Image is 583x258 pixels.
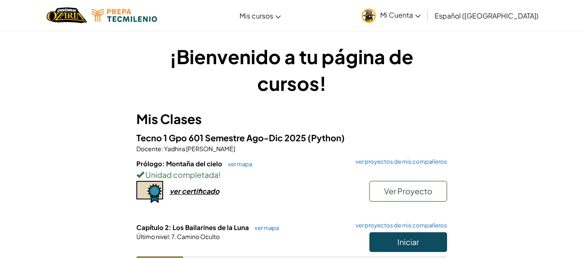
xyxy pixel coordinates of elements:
span: (Python) [308,132,345,143]
a: Mi Cuenta [357,2,425,29]
a: Ozaria by CodeCombat logo [47,6,87,24]
span: Yadhira [PERSON_NAME] [163,145,235,152]
a: ver mapa [224,161,252,168]
span: : [169,233,170,240]
span: Capítulo 2: Los Bailarines de la Luna [136,223,250,231]
div: ver certificado [170,187,219,196]
img: avatar [362,9,376,23]
span: Español ([GEOGRAPHIC_DATA]) [435,11,539,20]
span: 7. [170,233,176,240]
button: Iniciar [369,232,447,252]
button: Ver Proyecto [369,181,447,202]
span: ! [218,170,221,180]
span: Último nivel [136,233,169,240]
span: : [161,145,163,152]
span: Unidad completada [144,170,218,180]
img: Tecmilenio logo [91,9,157,22]
span: Camino Oculto [176,233,220,240]
a: Mis cursos [235,4,285,27]
a: ver proyectos de mis compañeros [351,159,447,165]
span: Mis cursos [240,11,273,20]
h1: ¡Bienvenido a tu página de cursos! [136,43,447,96]
span: Mi Cuenta [380,10,421,19]
span: Tecno 1 Gpo 601 Semestre Ago-Dic 2025 [136,132,308,143]
span: Iniciar [397,237,419,247]
img: Home [47,6,87,24]
a: ver proyectos de mis compañeros [351,223,447,228]
a: Español ([GEOGRAPHIC_DATA]) [430,4,543,27]
a: ver mapa [250,224,279,231]
span: Ver Proyecto [384,186,432,196]
span: Docente [136,145,161,152]
h3: Mis Clases [136,109,447,129]
a: ver certificado [136,187,219,196]
img: certificate-icon.png [136,181,163,203]
span: Prólogo: Montaña del cielo [136,159,224,168]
